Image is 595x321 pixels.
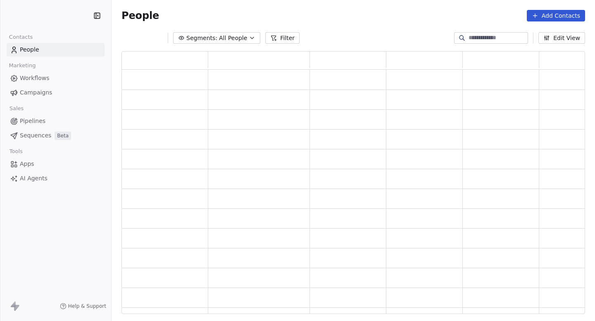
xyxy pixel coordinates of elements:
[6,145,26,158] span: Tools
[55,132,71,140] span: Beta
[7,43,105,57] a: People
[60,303,106,309] a: Help & Support
[538,32,585,44] button: Edit View
[7,129,105,142] a: SequencesBeta
[7,86,105,99] a: Campaigns
[219,34,247,42] span: All People
[186,34,217,42] span: Segments:
[7,157,105,171] a: Apps
[5,59,39,72] span: Marketing
[20,88,52,97] span: Campaigns
[7,172,105,185] a: AI Agents
[7,114,105,128] a: Pipelines
[121,9,159,22] span: People
[6,102,27,115] span: Sales
[7,71,105,85] a: Workflows
[20,74,50,83] span: Workflows
[265,32,300,44] button: Filter
[20,117,45,125] span: Pipelines
[20,131,51,140] span: Sequences
[68,303,106,309] span: Help & Support
[20,160,34,168] span: Apps
[20,174,48,183] span: AI Agents
[527,10,585,21] button: Add Contacts
[20,45,39,54] span: People
[5,31,36,43] span: Contacts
